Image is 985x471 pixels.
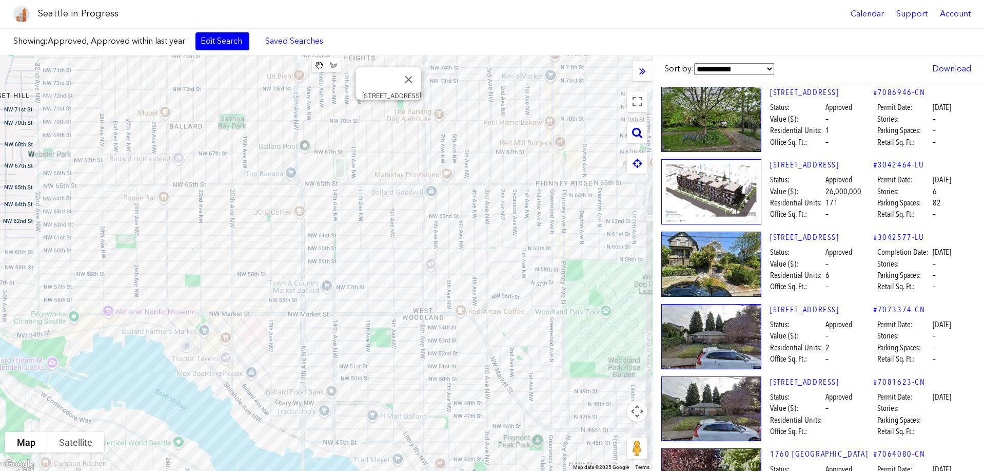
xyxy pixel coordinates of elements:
span: – [933,209,936,220]
a: #7086946-CN [874,87,925,98]
span: Residential Units: [770,415,824,426]
a: [STREET_ADDRESS] [770,232,874,243]
button: Show street map [5,432,47,453]
img: 652_NW_53RD_ST_SEATTLE.jpg [661,87,761,152]
span: Parking Spaces: [877,342,931,353]
span: Value ($): [770,114,824,125]
span: Permit Date: [877,174,931,185]
span: Parking Spaces: [877,270,931,281]
img: favicon-96x96.png [13,6,30,22]
span: – [933,281,936,292]
a: [STREET_ADDRESS] [770,376,874,388]
span: Retail Sq. Ft.: [877,209,931,220]
span: Office Sq. Ft.: [770,353,824,365]
span: Status: [770,247,824,258]
button: Close [397,67,421,92]
select: Sort by: [694,63,774,75]
span: Retail Sq. Ft.: [877,426,931,437]
span: 171 [825,197,838,209]
span: 6 [933,186,937,197]
span: Approved [825,391,852,403]
span: – [825,209,829,220]
img: 7060_CLEOPATRA_PL_NW_SEATTLE.jpg [661,304,761,369]
a: [STREET_ADDRESS] [770,304,874,315]
span: Status: [770,102,824,113]
h1: Seattle in Progress [38,7,119,20]
span: Office Sq. Ft.: [770,137,824,148]
a: [STREET_ADDRESS] [770,87,874,98]
div: [STREET_ADDRESS] [362,92,421,100]
span: Office Sq. Ft.: [770,209,824,220]
span: Completion Date: [877,247,931,258]
span: [DATE] [933,319,951,330]
span: Value ($): [770,258,824,270]
span: – [933,353,936,365]
span: Residential Units: [770,342,824,353]
span: – [825,330,829,342]
span: Permit Date: [877,102,931,113]
span: – [933,114,936,125]
span: Permit Date: [877,319,931,330]
span: Parking Spaces: [877,197,931,209]
span: Retail Sq. Ft.: [877,353,931,365]
span: Value ($): [770,403,824,414]
span: – [933,258,936,270]
a: Terms [635,464,649,470]
span: Office Sq. Ft.: [770,426,824,437]
span: Value ($): [770,186,824,197]
button: Show satellite imagery [47,432,104,453]
span: – [825,353,829,365]
span: Parking Spaces: [877,125,931,136]
span: Stories: [877,186,931,197]
span: Parking Spaces: [877,415,931,426]
span: Stories: [877,258,931,270]
span: [DATE] [933,174,951,185]
span: – [933,330,936,342]
span: – [933,125,936,136]
a: #3042577-LU [874,232,924,243]
span: Residential Units: [770,197,824,209]
span: Retail Sq. Ft.: [877,137,931,148]
button: Drag Pegman onto the map to open Street View [627,438,647,459]
span: Permit Date: [877,391,931,403]
span: 1 [825,125,830,136]
img: 7062_CLEOPATRA_PL_NW_SEATTLE.jpg [661,376,761,442]
img: 2230_NW_60TH_ST_SEATTLE.jpg [661,232,761,297]
span: Status: [770,319,824,330]
span: 6 [825,270,830,281]
button: Map camera controls [627,401,647,422]
span: – [933,342,936,353]
button: Draw a shape [326,58,341,72]
label: Showing: [13,35,185,47]
span: Residential Units: [770,125,824,136]
span: Value ($): [770,330,824,342]
span: Approved [825,247,852,258]
a: [STREET_ADDRESS] [770,159,874,171]
span: [DATE] [933,391,951,403]
a: #7081623-CN [874,376,925,388]
span: – [825,258,829,270]
span: Approved [825,174,852,185]
span: [DATE] [933,247,951,258]
span: [DATE] [933,102,951,113]
button: Stop drawing [312,58,326,72]
span: Stories: [877,330,931,342]
span: 26,000,000 [825,186,861,197]
span: Stories: [877,403,931,414]
span: – [933,137,936,148]
label: Sort by: [664,63,774,75]
span: Retail Sq. Ft.: [877,281,931,292]
span: Office Sq. Ft.: [770,281,824,292]
span: 2 [825,342,830,353]
span: – [825,403,829,414]
button: Toggle fullscreen view [627,91,647,112]
span: – [825,114,829,125]
span: Stories: [877,114,931,125]
span: Status: [770,174,824,185]
span: Map data ©2025 Google [573,464,629,470]
a: #3042464-LU [874,159,924,171]
span: Approved, Approved within last year [48,36,185,46]
a: Saved Searches [260,32,329,50]
a: #7064080-CN [874,448,925,460]
span: – [933,270,936,281]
